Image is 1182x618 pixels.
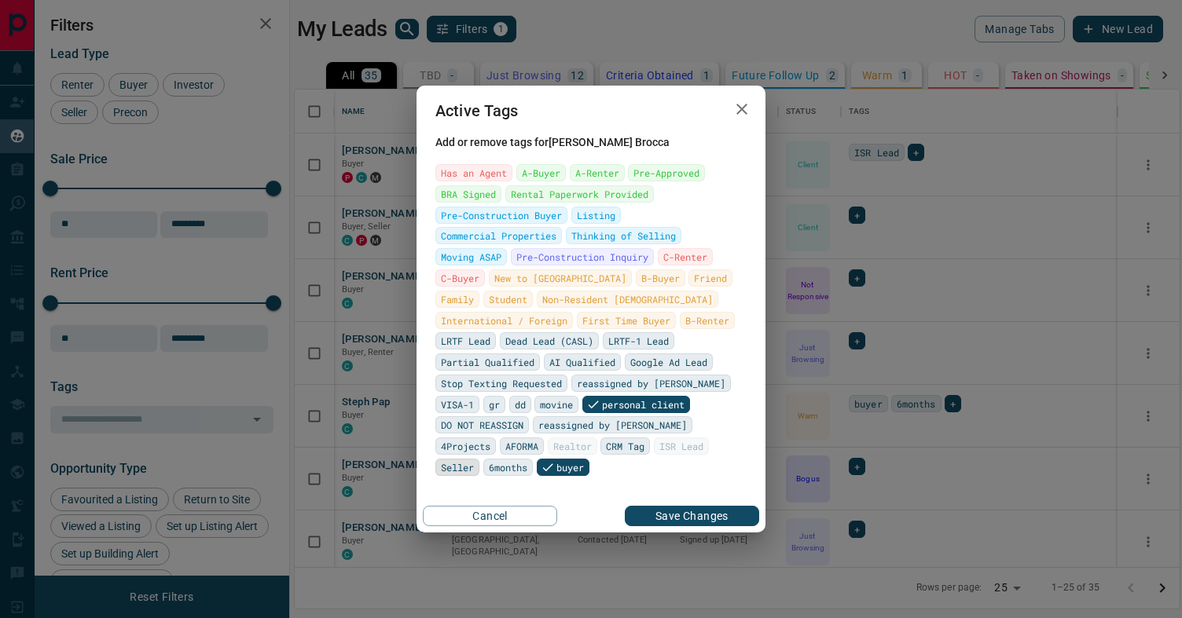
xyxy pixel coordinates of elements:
[577,312,676,329] div: First Time Buyer
[509,396,531,413] div: dd
[537,291,718,308] div: Non-Resident [DEMOGRAPHIC_DATA]
[435,269,485,287] div: C-Buyer
[606,438,644,454] span: CRM Tag
[483,459,533,476] div: 6months
[435,375,567,392] div: Stop Texting Requested
[522,165,560,181] span: A-Buyer
[694,270,727,286] span: Friend
[658,248,713,265] div: C-Renter
[489,459,527,475] span: 6months
[630,354,707,370] span: Google Ad Lead
[435,227,562,244] div: Commercial Properties
[441,228,556,243] span: Commercial Properties
[549,354,615,370] span: AI Qualified
[441,165,507,181] span: Has an Agent
[533,416,692,433] div: reassigned by [PERSON_NAME]
[566,227,681,244] div: Thinking of Selling
[489,291,527,307] span: Student
[435,437,496,455] div: 4Projects
[582,396,690,413] div: personal client
[685,313,729,328] span: B-Renter
[435,291,479,308] div: Family
[417,86,538,136] h2: Active Tags
[544,353,621,371] div: AI Qualified
[680,312,735,329] div: B-Renter
[577,207,615,223] span: Listing
[542,291,713,307] span: Non-Resident [DEMOGRAPHIC_DATA]
[435,136,747,148] span: Add or remove tags for [PERSON_NAME] Brocca
[511,248,654,265] div: Pre-Construction Inquiry
[600,437,650,455] div: CRM Tag
[625,353,713,371] div: Google Ad Lead
[441,375,562,391] span: Stop Texting Requested
[505,438,538,454] span: AFORMA
[435,416,529,433] div: DO NOT REASSIGN
[441,249,501,265] span: Moving ASAP
[571,375,731,392] div: reassigned by [PERSON_NAME]
[435,185,501,203] div: BRA Signed
[441,438,490,454] span: 4Projects
[570,164,625,181] div: A-Renter
[571,228,676,243] span: Thinking of Selling
[505,185,654,203] div: Rental Paperwork Provided
[663,249,707,265] span: C-Renter
[582,313,670,328] span: First Time Buyer
[540,397,573,412] span: movine
[602,397,685,412] span: personal client
[603,332,674,349] div: LRTF-1 Lead
[556,459,584,475] span: buyer
[636,269,685,287] div: B-Buyer
[483,396,505,413] div: gr
[441,354,534,370] span: Partial Qualified
[641,270,680,286] span: B-Buyer
[441,333,490,349] span: LRTF Lead
[628,164,705,181] div: Pre-Approved
[435,459,479,476] div: Seller
[435,396,479,413] div: VISA-1
[511,186,648,202] span: Rental Paperwork Provided
[441,186,496,202] span: BRA Signed
[441,397,474,412] span: VISA-1
[435,353,540,371] div: Partial Qualified
[423,506,557,526] button: Cancel
[435,248,507,265] div: Moving ASAP
[441,207,562,223] span: Pre-Construction Buyer
[489,269,632,287] div: New to [GEOGRAPHIC_DATA]
[441,313,567,328] span: International / Foreign
[515,397,526,412] span: dd
[516,249,648,265] span: Pre-Construction Inquiry
[688,269,732,287] div: Friend
[494,270,626,286] span: New to [GEOGRAPHIC_DATA]
[435,164,512,181] div: Has an Agent
[435,332,496,349] div: LRTF Lead
[500,437,544,455] div: AFORMA
[625,506,759,526] button: Save Changes
[489,397,500,412] span: gr
[441,291,474,307] span: Family
[435,207,567,224] div: Pre-Construction Buyer
[516,164,566,181] div: A-Buyer
[575,165,619,181] span: A-Renter
[500,332,599,349] div: Dead Lead (CASL)
[505,333,593,349] span: Dead Lead (CASL)
[608,333,669,349] span: LRTF-1 Lead
[435,312,573,329] div: International / Foreign
[534,396,578,413] div: movine
[633,165,699,181] span: Pre-Approved
[538,417,687,433] span: reassigned by [PERSON_NAME]
[537,459,589,476] div: buyer
[577,375,725,391] span: reassigned by [PERSON_NAME]
[441,459,474,475] span: Seller
[441,417,523,433] span: DO NOT REASSIGN
[483,291,533,308] div: Student
[571,207,621,224] div: Listing
[441,270,479,286] span: C-Buyer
